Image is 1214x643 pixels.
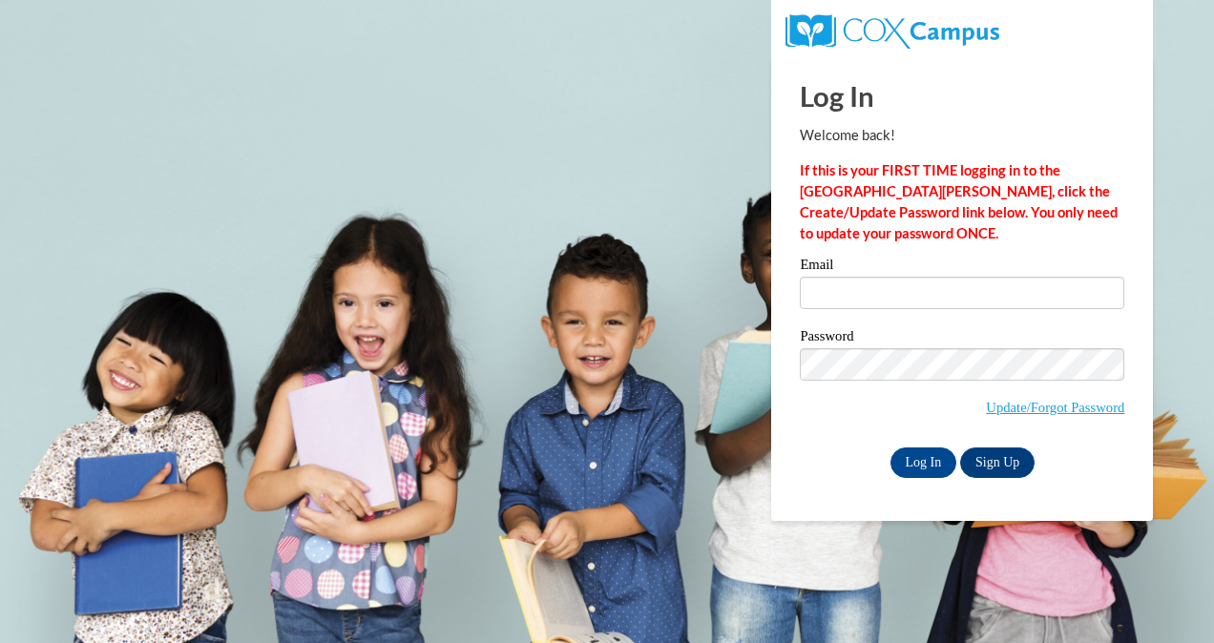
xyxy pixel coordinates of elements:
h1: Log In [800,76,1124,115]
a: COX Campus [785,22,998,38]
strong: If this is your FIRST TIME logging in to the [GEOGRAPHIC_DATA][PERSON_NAME], click the Create/Upd... [800,162,1118,241]
p: Welcome back! [800,125,1124,146]
a: Sign Up [960,447,1035,478]
a: Update/Forgot Password [986,400,1124,415]
label: Password [800,329,1124,348]
img: COX Campus [785,14,998,49]
input: Log In [890,447,957,478]
label: Email [800,258,1124,277]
